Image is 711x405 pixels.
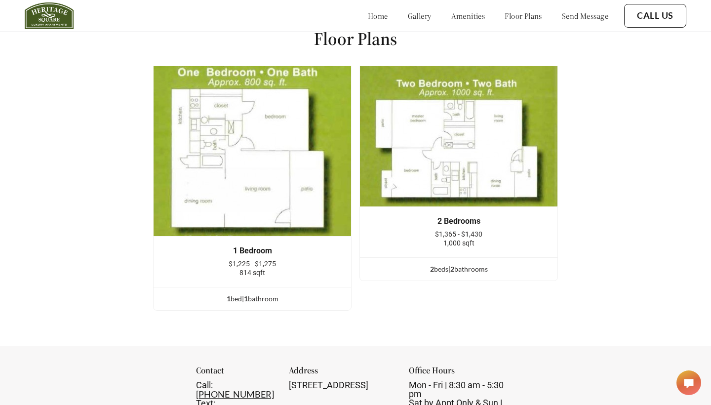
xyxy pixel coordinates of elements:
span: 1 [244,294,248,303]
img: example [359,66,558,207]
span: 814 sqft [239,269,265,277]
a: [PHONE_NUMBER] [196,389,274,400]
span: $1,365 - $1,430 [435,230,482,238]
a: home [368,11,388,21]
a: floor plans [505,11,542,21]
span: $1,225 - $1,275 [229,260,276,268]
button: Call Us [624,4,686,28]
div: Contact [196,366,276,381]
div: 1 Bedroom [168,246,336,255]
div: Office Hours [409,366,515,381]
span: 2 [450,265,454,273]
div: bed | bathroom [154,293,351,304]
span: 2 [430,265,434,273]
img: example [153,66,352,237]
div: bed s | bathroom s [360,264,557,275]
div: 2 Bedrooms [375,217,543,226]
a: amenities [451,11,485,21]
a: Call Us [637,10,673,21]
a: send message [562,11,608,21]
span: 1,000 sqft [443,239,474,247]
span: 1 [227,294,231,303]
h1: Floor Plans [314,28,397,50]
div: [STREET_ADDRESS] [289,381,395,390]
div: Address [289,366,395,381]
a: gallery [408,11,432,21]
img: heritage_square_logo.jpg [25,2,74,29]
span: Call: [196,380,213,390]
